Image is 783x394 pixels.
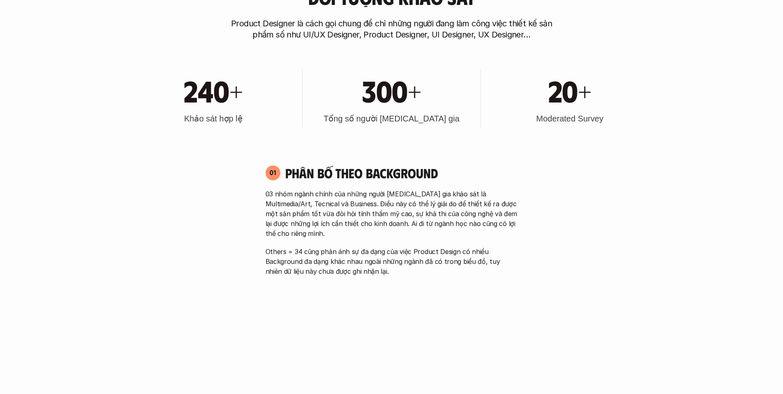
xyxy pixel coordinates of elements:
[184,113,243,124] h3: Khảo sát hợp lệ
[266,247,518,276] p: Others = 34 cũng phản ánh sự đa dạng của việc Product Design có nhiều Background đa dạng khác nha...
[548,72,591,108] h1: 20+
[285,165,518,181] h4: Phân bố theo background
[362,72,421,108] h1: 300+
[227,18,556,40] p: Product Designer là cách gọi chung để chỉ những người đang làm công việc thiết kế sản phẩm số như...
[270,169,276,176] p: 01
[536,113,603,124] h3: Moderated Survey
[184,72,243,108] h1: 240+
[323,113,460,124] h3: Tổng số người [MEDICAL_DATA] gia
[266,189,518,238] p: 03 nhóm ngành chính của những người [MEDICAL_DATA] gia khảo sát là Multimedia/Art, Tecnical và Bu...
